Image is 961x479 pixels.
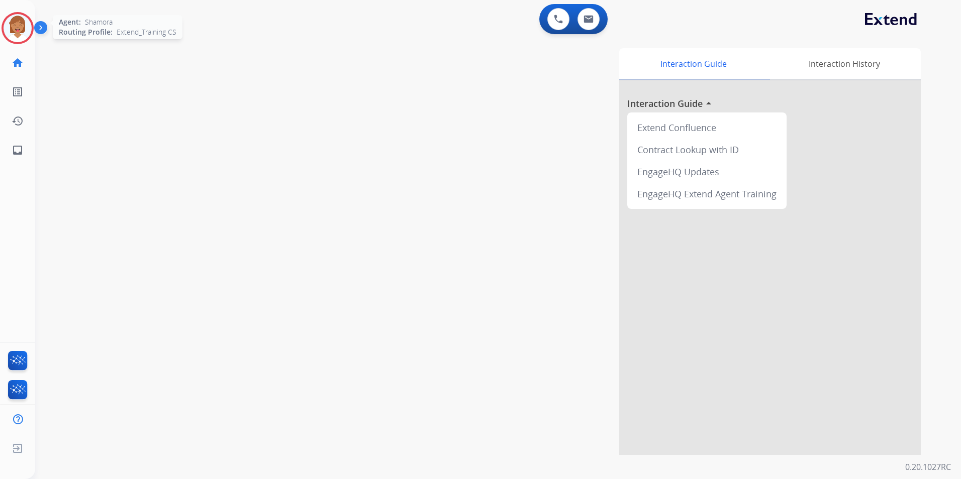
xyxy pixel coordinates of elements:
[631,183,783,205] div: EngageHQ Extend Agent Training
[12,57,24,69] mat-icon: home
[117,27,176,37] span: Extend_Training CS
[59,27,113,37] span: Routing Profile:
[619,48,767,79] div: Interaction Guide
[631,116,783,139] div: Extend Confluence
[12,144,24,156] mat-icon: inbox
[767,48,921,79] div: Interaction History
[905,461,951,473] p: 0.20.1027RC
[12,86,24,98] mat-icon: list_alt
[4,14,32,42] img: avatar
[85,17,113,27] span: Shamora
[631,139,783,161] div: Contract Lookup with ID
[631,161,783,183] div: EngageHQ Updates
[12,115,24,127] mat-icon: history
[59,17,81,27] span: Agent:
